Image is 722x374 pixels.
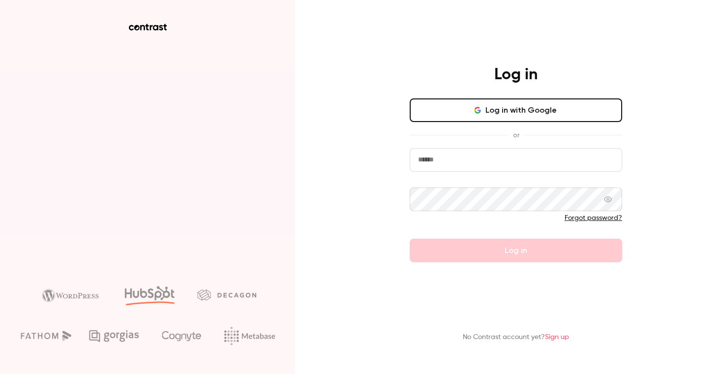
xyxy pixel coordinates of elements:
p: No Contrast account yet? [463,332,569,343]
img: decagon [197,289,256,300]
a: Sign up [545,334,569,341]
button: Log in with Google [410,98,622,122]
a: Forgot password? [565,215,622,221]
h4: Log in [494,65,538,85]
span: or [508,130,524,140]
